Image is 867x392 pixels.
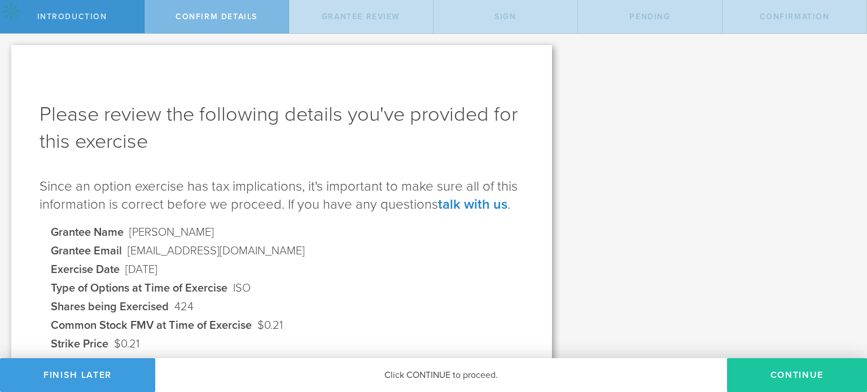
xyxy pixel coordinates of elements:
dd: ISO [233,281,251,296]
dd: [PERSON_NAME] [129,225,214,240]
h1: Please review the following details you've provided for this exercise [40,101,524,155]
dt: Shares being Exercised [51,299,169,314]
dt: Strike Price [51,337,108,351]
span: Introduction [37,12,107,21]
dt: Type of Options at Time of Exercise [51,281,227,296]
dd: $0.21 [257,318,283,333]
dt: Grantee Email [51,244,122,258]
dd: [DATE] [125,262,157,277]
span: Pending [629,12,670,21]
dd: [EMAIL_ADDRESS][DOMAIN_NAME] [128,244,305,258]
p: Since an option exercise has tax implications, it's important to make sure all of this informatio... [40,178,524,214]
span: Grantee Review [322,12,400,21]
dd: $0.21 [114,337,139,351]
span: Sign [494,12,516,21]
button: Continue [727,358,867,392]
iframe: Chat Widget [811,304,867,358]
dt: Common Stock FMV at Time of Exercise [51,318,252,333]
span: Confirm Details [176,12,257,21]
dt: Exercise Date [51,262,120,277]
dt: Grantee Name [51,225,124,240]
a: talk with us [438,196,507,213]
dd: 424 [174,299,194,314]
span: Confirmation [760,12,830,21]
div: Click CONTINUE to proceed. [155,358,727,392]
